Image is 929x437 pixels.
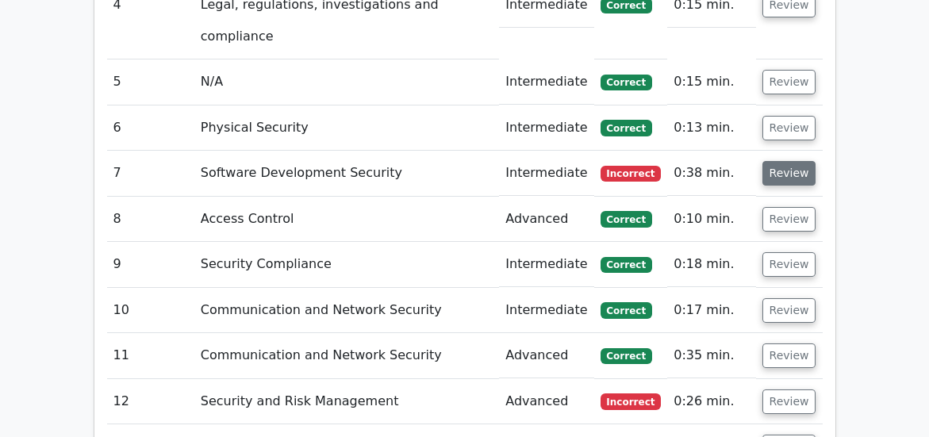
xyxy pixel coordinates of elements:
button: Review [762,70,816,94]
td: Intermediate [499,288,593,333]
span: Correct [601,348,652,364]
button: Review [762,252,816,277]
span: Correct [601,257,652,273]
td: 6 [107,105,194,151]
td: 10 [107,288,194,333]
td: 0:18 min. [667,242,755,287]
td: 9 [107,242,194,287]
td: Software Development Security [194,151,499,196]
td: Access Control [194,197,499,242]
td: 11 [107,333,194,378]
td: Communication and Network Security [194,333,499,378]
span: Correct [601,120,652,136]
td: 0:13 min. [667,105,755,151]
td: 12 [107,379,194,424]
td: Security and Risk Management [194,379,499,424]
span: Correct [601,75,652,90]
td: N/A [194,59,499,105]
td: Advanced [499,333,593,378]
td: Communication and Network Security [194,288,499,333]
td: Security Compliance [194,242,499,287]
td: 7 [107,151,194,196]
td: Advanced [499,197,593,242]
button: Review [762,116,816,140]
button: Review [762,207,816,232]
td: 0:26 min. [667,379,755,424]
span: Correct [601,211,652,227]
td: 0:17 min. [667,288,755,333]
span: Incorrect [601,393,662,409]
td: 5 [107,59,194,105]
td: Intermediate [499,151,593,196]
td: Intermediate [499,105,593,151]
td: 0:38 min. [667,151,755,196]
span: Incorrect [601,166,662,182]
button: Review [762,161,816,186]
td: 8 [107,197,194,242]
td: Intermediate [499,242,593,287]
button: Review [762,343,816,368]
td: Intermediate [499,59,593,105]
span: Correct [601,302,652,318]
td: 0:35 min. [667,333,755,378]
td: 0:15 min. [667,59,755,105]
td: Advanced [499,379,593,424]
td: Physical Security [194,105,499,151]
button: Review [762,389,816,414]
button: Review [762,298,816,323]
td: 0:10 min. [667,197,755,242]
